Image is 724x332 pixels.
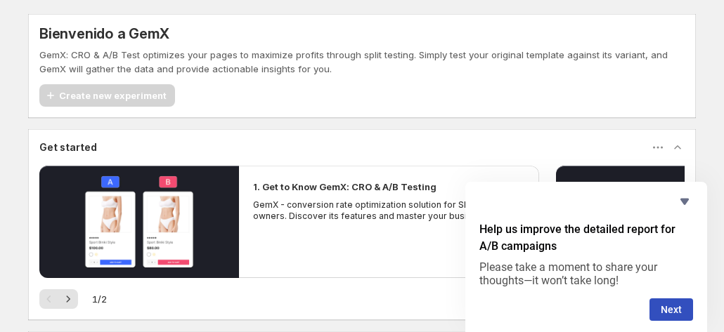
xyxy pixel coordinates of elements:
div: Help us improve the detailed report for A/B campaigns [479,193,693,321]
span: 1 / 2 [92,292,107,306]
h5: Bienvenido a GemX [39,25,685,42]
p: GemX - conversion rate optimization solution for Shopify store owners. Discover its features and ... [253,199,524,222]
p: GemX: CRO & A/B Test optimizes your pages to maximize profits through split testing. Simply test ... [39,48,685,76]
h2: Help us improve the detailed report for A/B campaigns [479,221,693,255]
button: Reproducir el video [39,166,239,278]
button: Siguiente [58,289,78,309]
p: Please take a moment to share your thoughts—it won’t take long! [479,260,693,287]
h3: Get started [39,140,97,154]
button: Next question [649,298,693,321]
nav: Paginación [39,289,78,309]
button: Hide survey [676,193,693,210]
h2: 1. Get to Know GemX: CRO & A/B Testing [253,180,437,194]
